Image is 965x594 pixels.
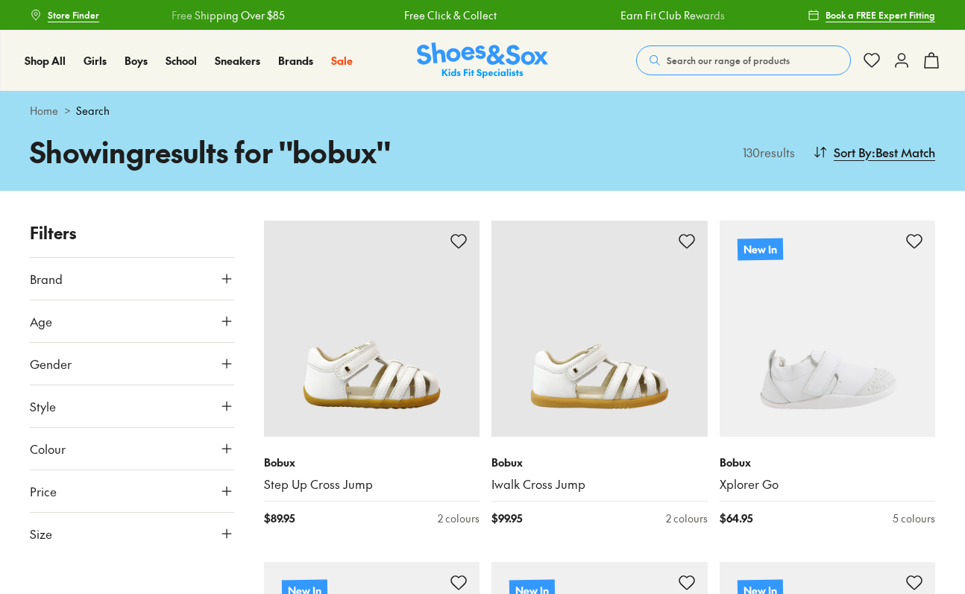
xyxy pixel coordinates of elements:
[84,53,107,68] span: Girls
[666,511,708,526] div: 2 colours
[30,1,99,28] a: Store Finder
[171,7,284,23] a: Free Shipping Over $85
[417,42,548,79] img: SNS_Logo_Responsive.svg
[125,53,148,68] span: Boys
[30,343,234,385] button: Gender
[491,476,708,493] a: Iwalk Cross Jump
[278,53,313,68] span: Brands
[893,511,935,526] div: 5 colours
[76,103,110,119] span: Search
[491,511,522,526] span: $ 99.95
[720,221,936,437] a: New In
[30,130,482,173] h1: Showing results for " bobux "
[215,53,260,69] a: Sneakers
[834,143,872,161] span: Sort By
[331,53,353,68] span: Sale
[30,355,72,373] span: Gender
[166,53,197,68] span: School
[331,53,353,69] a: Sale
[491,455,708,470] p: Bobux
[30,482,57,500] span: Price
[30,258,234,300] button: Brand
[278,53,313,69] a: Brands
[264,455,480,470] p: Bobux
[826,8,935,22] span: Book a FREE Expert Fitting
[264,511,295,526] span: $ 89.95
[30,428,234,470] button: Colour
[30,221,234,245] p: Filters
[30,300,234,342] button: Age
[30,440,66,458] span: Colour
[417,42,548,79] a: Shoes & Sox
[30,270,63,288] span: Brand
[84,53,107,69] a: Girls
[166,53,197,69] a: School
[872,143,935,161] span: : Best Match
[720,511,752,526] span: $ 64.95
[30,513,234,554] button: Size
[125,53,148,69] a: Boys
[720,455,936,470] p: Bobux
[48,8,99,22] span: Store Finder
[30,312,52,330] span: Age
[813,136,935,168] button: Sort By:Best Match
[30,397,56,415] span: Style
[25,53,66,68] span: Shop All
[667,54,790,67] span: Search our range of products
[620,7,724,23] a: Earn Fit Club Rewards
[30,103,935,119] div: >
[25,53,66,69] a: Shop All
[403,7,496,23] a: Free Click & Collect
[30,470,234,512] button: Price
[30,385,234,427] button: Style
[215,53,260,68] span: Sneakers
[737,238,782,260] p: New In
[636,45,851,75] button: Search our range of products
[720,476,936,493] a: Xplorer Go
[264,476,480,493] a: Step Up Cross Jump
[808,1,935,28] a: Book a FREE Expert Fitting
[438,511,480,526] div: 2 colours
[30,525,52,543] span: Size
[737,143,795,161] p: 130 results
[30,103,58,119] a: Home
